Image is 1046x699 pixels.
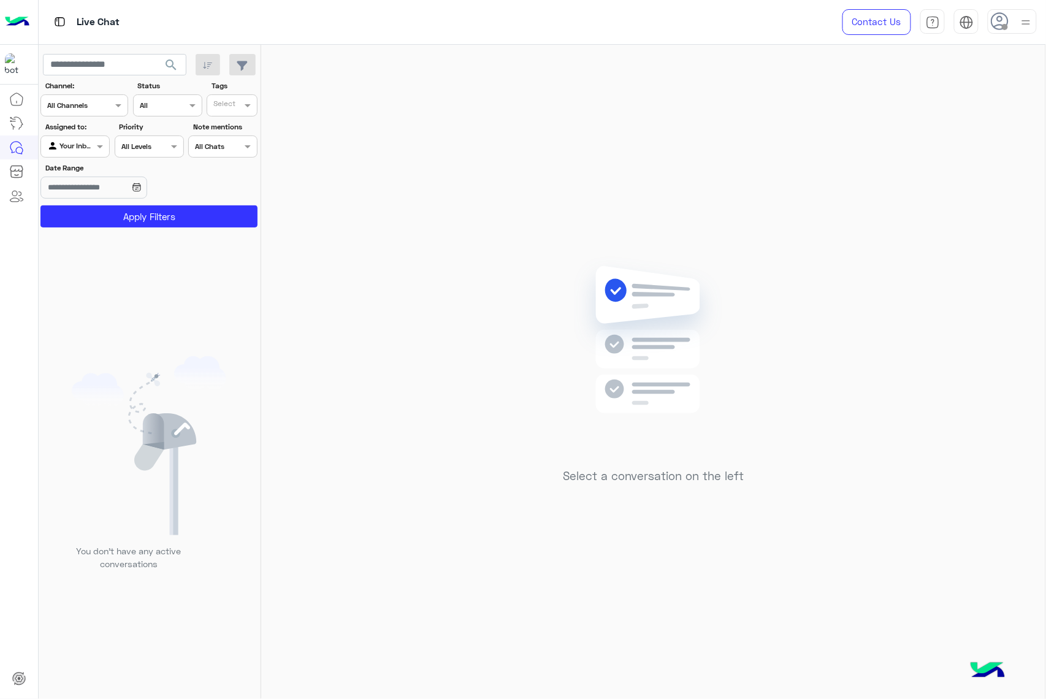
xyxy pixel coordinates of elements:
span: search [164,58,178,72]
label: Channel: [45,80,127,91]
label: Note mentions [193,121,256,132]
div: Select [212,98,235,112]
h5: Select a conversation on the left [563,469,744,483]
button: Apply Filters [40,205,258,227]
label: Tags [212,80,256,91]
label: Status [137,80,200,91]
img: profile [1018,15,1034,30]
img: 1403182699927242 [5,53,27,75]
img: hulul-logo.png [966,650,1009,693]
img: tab [926,15,940,29]
p: Live Chat [77,14,120,31]
img: Logo [5,9,29,35]
label: Priority [119,121,182,132]
label: Assigned to: [45,121,109,132]
img: no messages [565,256,742,460]
label: Date Range [45,162,183,174]
img: empty users [72,356,226,535]
img: tab [960,15,974,29]
a: Contact Us [842,9,911,35]
a: tab [920,9,945,35]
button: search [156,54,186,80]
p: You don’t have any active conversations [67,544,191,571]
img: tab [52,14,67,29]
